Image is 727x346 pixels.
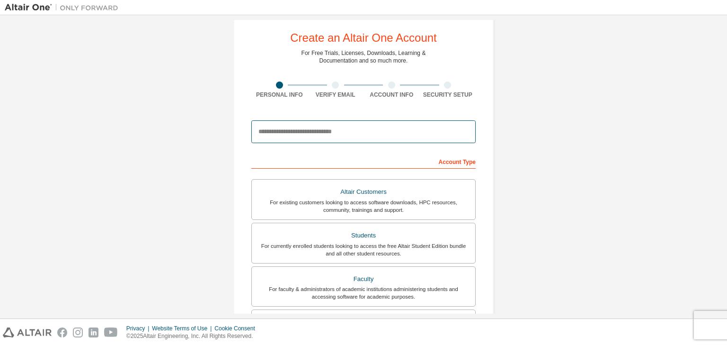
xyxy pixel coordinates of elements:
[308,91,364,99] div: Verify Email
[152,325,214,332] div: Website Terms of Use
[251,91,308,99] div: Personal Info
[5,3,123,12] img: Altair One
[3,328,52,337] img: altair_logo.svg
[257,185,470,199] div: Altair Customers
[104,328,118,337] img: youtube.svg
[251,154,476,169] div: Account Type
[257,285,470,300] div: For faculty & administrators of academic institutions administering students and accessing softwa...
[214,325,260,332] div: Cookie Consent
[257,242,470,257] div: For currently enrolled students looking to access the free Altair Student Edition bundle and all ...
[257,273,470,286] div: Faculty
[126,325,152,332] div: Privacy
[301,49,426,64] div: For Free Trials, Licenses, Downloads, Learning & Documentation and so much more.
[363,91,420,99] div: Account Info
[73,328,83,337] img: instagram.svg
[290,32,437,44] div: Create an Altair One Account
[257,229,470,242] div: Students
[257,199,470,214] div: For existing customers looking to access software downloads, HPC resources, community, trainings ...
[57,328,67,337] img: facebook.svg
[89,328,98,337] img: linkedin.svg
[420,91,476,99] div: Security Setup
[126,332,261,340] p: © 2025 Altair Engineering, Inc. All Rights Reserved.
